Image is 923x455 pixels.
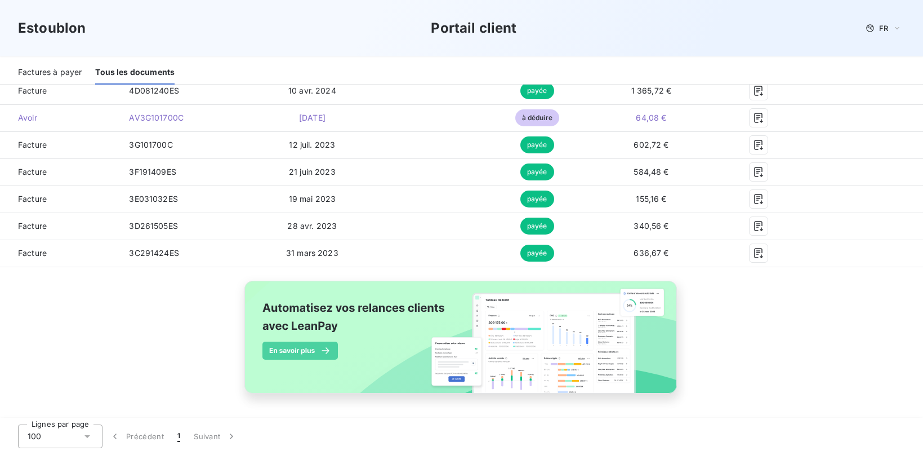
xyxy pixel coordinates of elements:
div: Factures à payer [18,61,82,85]
h3: Portail client [431,18,516,38]
span: 12 juil. 2023 [289,140,335,149]
span: 1 365,72 € [631,86,672,95]
span: 340,56 € [634,221,668,231]
span: 28 avr. 2023 [287,221,337,231]
span: Avoir [9,112,111,123]
span: 10 avr. 2024 [288,86,336,95]
div: Tous les documents [95,61,175,85]
span: Facture [9,220,111,232]
span: 64,08 € [636,113,666,122]
span: 1 [177,431,180,442]
span: 636,67 € [634,248,668,258]
span: 19 mai 2023 [289,194,336,204]
span: Facture [9,166,111,178]
img: banner [234,274,689,413]
span: 100 [28,431,41,442]
span: 31 mars 2023 [286,248,338,258]
span: payée [520,191,554,207]
span: Facture [9,193,111,205]
button: Précédent [102,425,171,448]
span: à déduire [515,109,559,126]
span: AV3G101700C [129,113,184,122]
button: Suivant [187,425,244,448]
span: payée [520,136,554,153]
span: payée [520,82,554,99]
span: 602,72 € [634,140,668,149]
span: Facture [9,85,111,96]
h3: Estoublon [18,18,86,38]
span: 3G101700C [129,140,172,149]
span: 584,48 € [634,167,668,176]
span: 155,16 € [636,194,666,204]
span: 3F191409ES [129,167,176,176]
span: 21 juin 2023 [289,167,336,176]
button: 1 [171,425,187,448]
span: FR [879,24,888,33]
span: 4D081240ES [129,86,179,95]
span: payée [520,164,554,180]
span: [DATE] [299,113,325,122]
span: Facture [9,248,111,259]
span: payée [520,218,554,235]
span: payée [520,245,554,262]
span: Facture [9,139,111,151]
span: 3D261505ES [129,221,178,231]
span: 3E031032ES [129,194,178,204]
span: 3C291424ES [129,248,179,258]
